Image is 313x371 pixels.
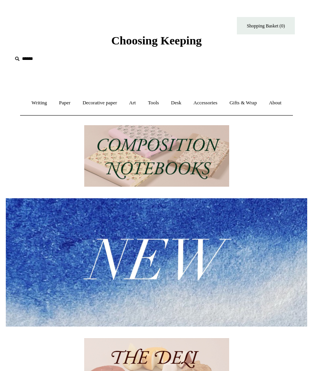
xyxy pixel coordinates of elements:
a: Desk [166,93,187,113]
img: 202302 Composition ledgers.jpg__PID:69722ee6-fa44-49dd-a067-31375e5d54ec [84,125,229,187]
a: Paper [54,93,76,113]
a: Gifts & Wrap [224,93,262,113]
img: New.jpg__PID:f73bdf93-380a-4a35-bcfe-7823039498e1 [6,198,307,327]
a: Accessories [188,93,223,113]
a: Choosing Keeping [111,40,202,46]
span: Choosing Keeping [111,34,202,47]
a: Decorative paper [77,93,122,113]
a: Writing [26,93,53,113]
a: About [264,93,287,113]
a: Shopping Basket (0) [237,17,295,34]
a: Art [124,93,141,113]
a: Tools [143,93,165,113]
